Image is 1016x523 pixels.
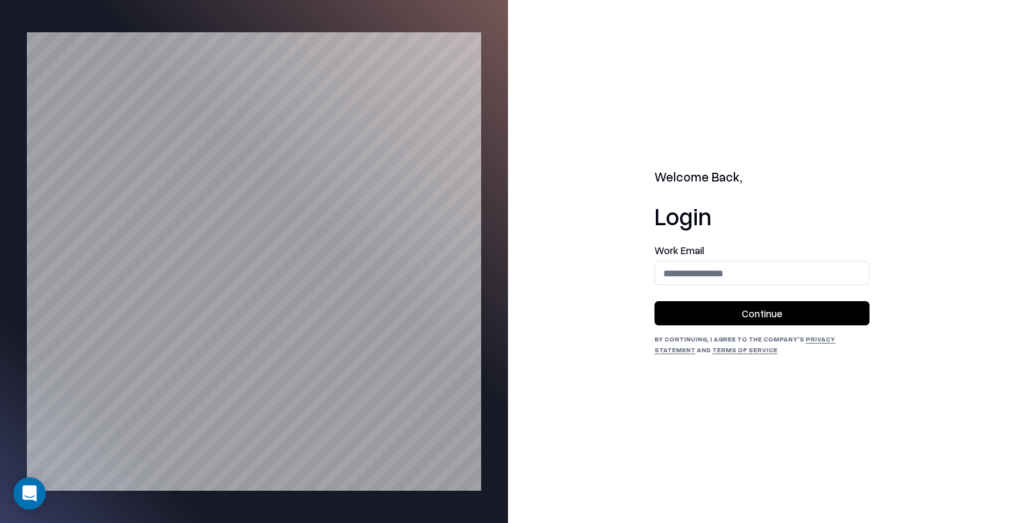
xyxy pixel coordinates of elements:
div: Open Intercom Messenger [13,477,46,510]
h1: Login [654,202,870,229]
a: Terms of Service [712,346,777,354]
label: Work Email [654,245,870,255]
button: Continue [654,301,870,325]
h2: Welcome Back, [654,168,870,187]
div: By continuing, I agree to the Company's and [654,333,870,355]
